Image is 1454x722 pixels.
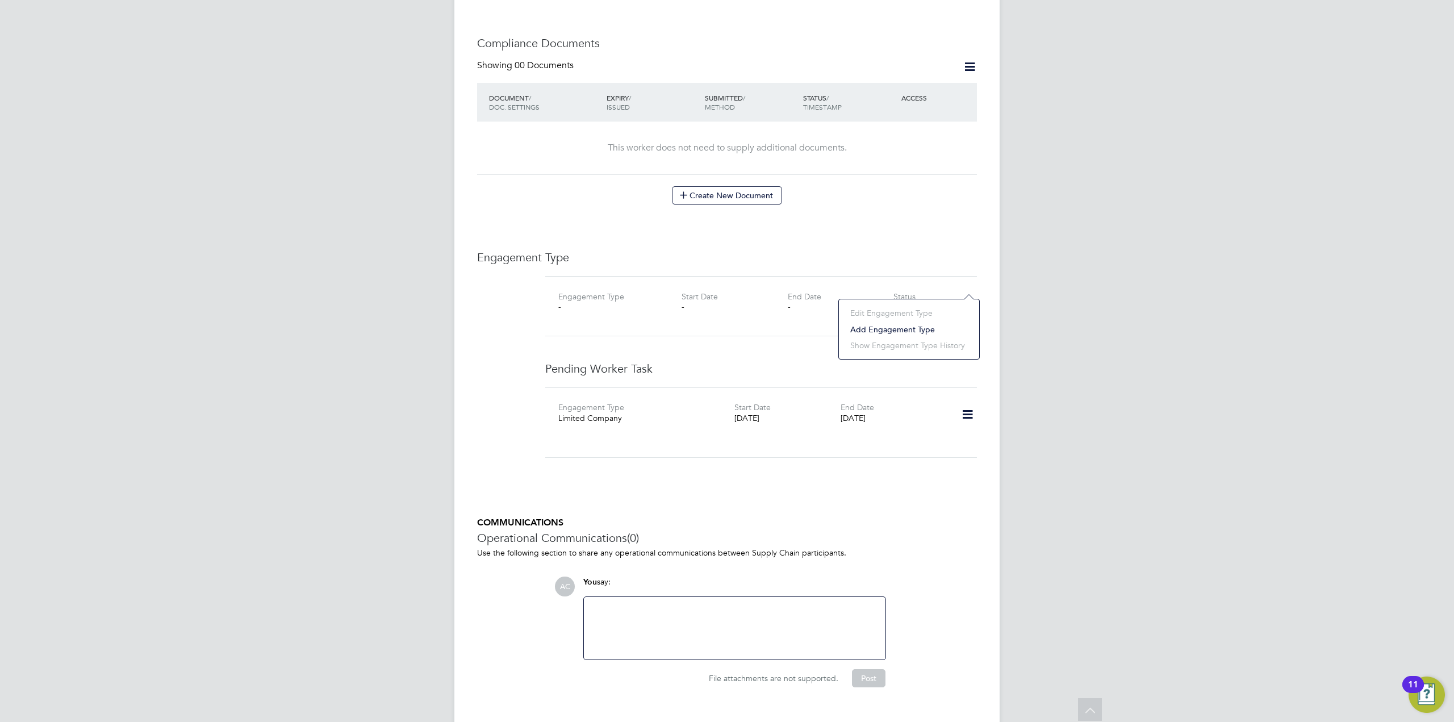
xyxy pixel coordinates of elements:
[477,517,977,529] h5: COMMUNICATIONS
[702,87,800,117] div: SUBMITTED
[529,93,531,102] span: /
[477,36,977,51] h3: Compliance Documents
[682,291,718,302] label: Start Date
[845,322,973,337] li: Add Engagement Type
[803,102,842,111] span: TIMESTAMP
[627,531,639,545] span: (0)
[845,337,973,353] li: Show Engagement Type History
[743,93,745,102] span: /
[477,531,977,545] h3: Operational Communications
[826,93,829,102] span: /
[1409,677,1445,713] button: Open Resource Center, 11 new notifications
[558,402,624,412] label: Engagement Type
[734,413,840,423] div: [DATE]
[841,402,874,412] label: End Date
[515,60,574,71] span: 00 Documents
[558,413,734,423] div: Limited Company
[477,548,977,558] p: Use the following section to share any operational communications between Supply Chain participants.
[734,402,771,412] label: Start Date
[489,102,540,111] span: DOC. SETTINGS
[788,291,821,302] label: End Date
[583,577,597,587] span: You
[555,577,575,596] span: AC
[583,577,886,596] div: say:
[893,291,916,302] label: Status
[845,305,973,321] li: Edit Engagement Type
[852,669,885,687] button: Post
[488,142,966,154] div: This worker does not need to supply additional documents.
[705,102,735,111] span: METHOD
[629,93,631,102] span: /
[607,102,630,111] span: ISSUED
[682,302,787,312] div: -
[709,673,838,683] span: File attachments are not supported.
[899,87,977,108] div: ACCESS
[604,87,702,117] div: EXPIRY
[477,60,576,72] div: Showing
[558,302,664,312] div: -
[788,302,893,312] div: -
[672,186,782,205] button: Create New Document
[800,87,899,117] div: STATUS
[1408,685,1418,699] div: 11
[545,361,977,376] h3: Pending Worker Task
[477,250,977,265] h3: Engagement Type
[558,291,624,302] label: Engagement Type
[841,413,946,423] div: [DATE]
[486,87,604,117] div: DOCUMENT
